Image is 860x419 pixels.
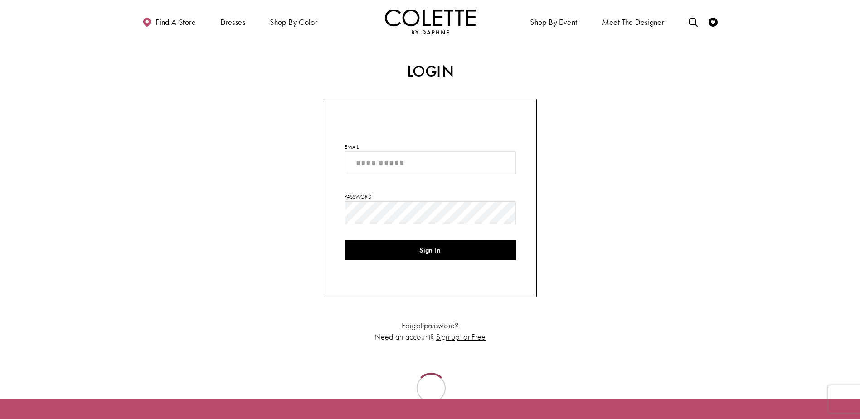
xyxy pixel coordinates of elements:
span: Dresses [220,18,245,27]
a: Toggle search [686,9,700,34]
span: Meet the designer [602,18,665,27]
button: Sign In [345,240,516,260]
a: Meet the designer [600,9,667,34]
a: Forgot password? [402,320,459,331]
a: Find a store [140,9,198,34]
span: Shop By Event [530,18,577,27]
span: Find a store [155,18,196,27]
span: Shop By Event [528,9,579,34]
span: Need an account? [374,331,434,342]
label: Email [345,143,359,151]
span: Shop by color [267,9,320,34]
span: Dresses [218,9,248,34]
label: Password [345,193,372,201]
span: Shop by color [270,18,317,27]
img: Colette by Daphne [385,9,476,34]
a: Visit Home Page [385,9,476,34]
a: Check Wishlist [706,9,720,34]
h2: Login [238,63,623,81]
a: Sign up for Free [436,331,486,342]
